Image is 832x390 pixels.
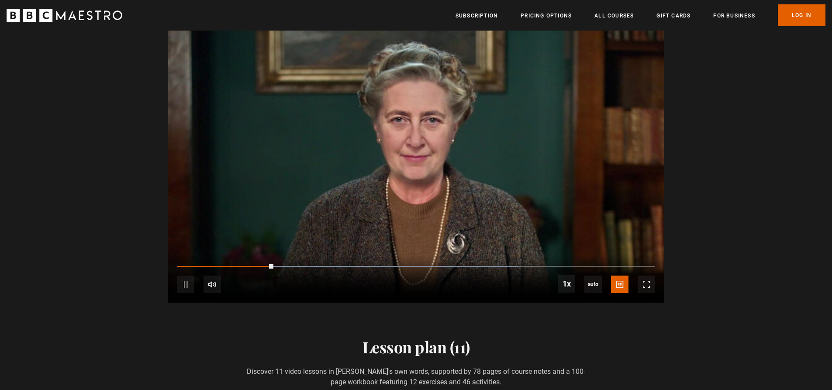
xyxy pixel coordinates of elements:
[456,11,498,20] a: Subscription
[247,366,585,387] p: Discover 11 video lessons in [PERSON_NAME]'s own words, supported by 78 pages of course notes and...
[558,275,575,293] button: Playback Rate
[7,9,122,22] svg: BBC Maestro
[638,276,655,293] button: Fullscreen
[584,276,602,293] div: Current quality: 720p
[204,276,221,293] button: Mute
[521,11,572,20] a: Pricing Options
[456,4,825,26] nav: Primary
[713,11,755,20] a: For business
[168,24,664,303] video-js: Video Player
[778,4,825,26] a: Log In
[177,266,655,268] div: Progress Bar
[656,11,690,20] a: Gift Cards
[611,276,628,293] button: Captions
[177,276,194,293] button: Pause
[594,11,634,20] a: All Courses
[247,338,585,356] h2: Lesson plan (11)
[584,276,602,293] span: auto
